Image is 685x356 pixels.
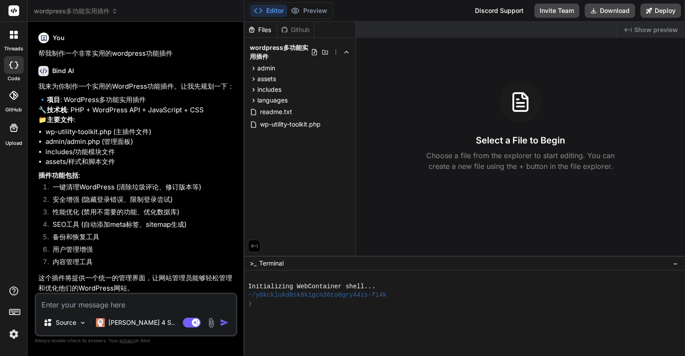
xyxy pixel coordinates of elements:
[634,25,678,34] span: Show preview
[34,7,118,16] span: wordpress多功能实用插件
[45,157,235,167] li: assets/样式和脚本文件
[476,134,565,147] h3: Select a File to Begin
[248,300,252,308] span: ❯
[257,96,288,105] span: languages
[35,336,237,345] p: Always double-check its answers. Your in Bind
[257,64,275,73] span: admin
[96,318,105,327] img: Claude 4 Sonnet
[421,150,620,172] p: Choose a file from the explorer to start editing. You can create a new file using the + button in...
[45,257,235,270] li: 内容管理工具
[259,106,293,117] span: readme.txt
[534,4,579,18] button: Invite Team
[56,318,76,327] p: Source
[53,33,65,42] h6: You
[257,74,276,83] span: assets
[259,259,284,268] span: Terminal
[108,318,175,327] p: [PERSON_NAME] 4 S..
[47,115,74,124] strong: 主要文件
[206,318,216,328] img: attachment
[257,85,281,94] span: includes
[4,45,23,53] label: threads
[79,319,87,327] img: Pick Models
[220,318,229,327] img: icon
[47,106,67,114] strong: 技术栈
[38,273,235,293] p: 这个插件将提供一个统一的管理界面，让网站管理员能够轻松管理和优化他们的WordPress网站。
[250,43,311,61] span: wordpress多功能实用插件
[248,291,387,299] span: ~/y0kcklukd0sk6k1gcn36to6gry44is-fi4k
[38,171,235,181] p: :
[244,25,277,34] div: Files
[45,147,235,157] li: includes/功能模块文件
[248,282,375,291] span: Initializing WebContainer shell...
[250,4,287,17] button: Editor
[640,4,681,18] button: Deploy
[259,119,322,130] span: wp-utility-toolkit.php
[287,4,331,17] button: Preview
[45,195,235,207] li: 安全增强 (隐藏登录错误、限制登录尝试)
[45,207,235,220] li: 性能优化 (禁用不需要的功能、优化数据库)
[120,338,136,343] span: privacy
[38,171,78,180] strong: 插件功能包括
[38,82,235,92] p: 我来为你制作一个实用的WordPress功能插件。让我先规划一下：
[45,137,235,147] li: admin/admin.php (管理面板)
[8,75,20,82] label: code
[470,4,529,18] div: Discord Support
[45,220,235,232] li: SEO工具 (自动添加meta标签、sitemap生成)
[5,139,22,147] label: Upload
[277,25,314,34] div: Github
[5,106,22,114] label: GitHub
[673,259,678,268] span: −
[6,327,21,342] img: settings
[45,232,235,245] li: 备份和恢复工具
[38,95,235,125] p: 🔹 : WordPress多功能实用插件 🔧 : PHP + WordPress API + JavaScript + CSS 📁 :
[45,245,235,257] li: 用户管理增强
[47,95,60,104] strong: 项目
[250,259,256,268] span: >_
[52,66,74,75] h6: Bind AI
[38,49,235,59] p: 帮我制作一个非常实用的wordpress功能插件
[671,256,680,270] button: −
[585,4,635,18] button: Download
[45,127,235,137] li: wp-utility-toolkit.php (主插件文件)
[45,182,235,195] li: 一键清理WordPress (清除垃圾评论、修订版本等)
